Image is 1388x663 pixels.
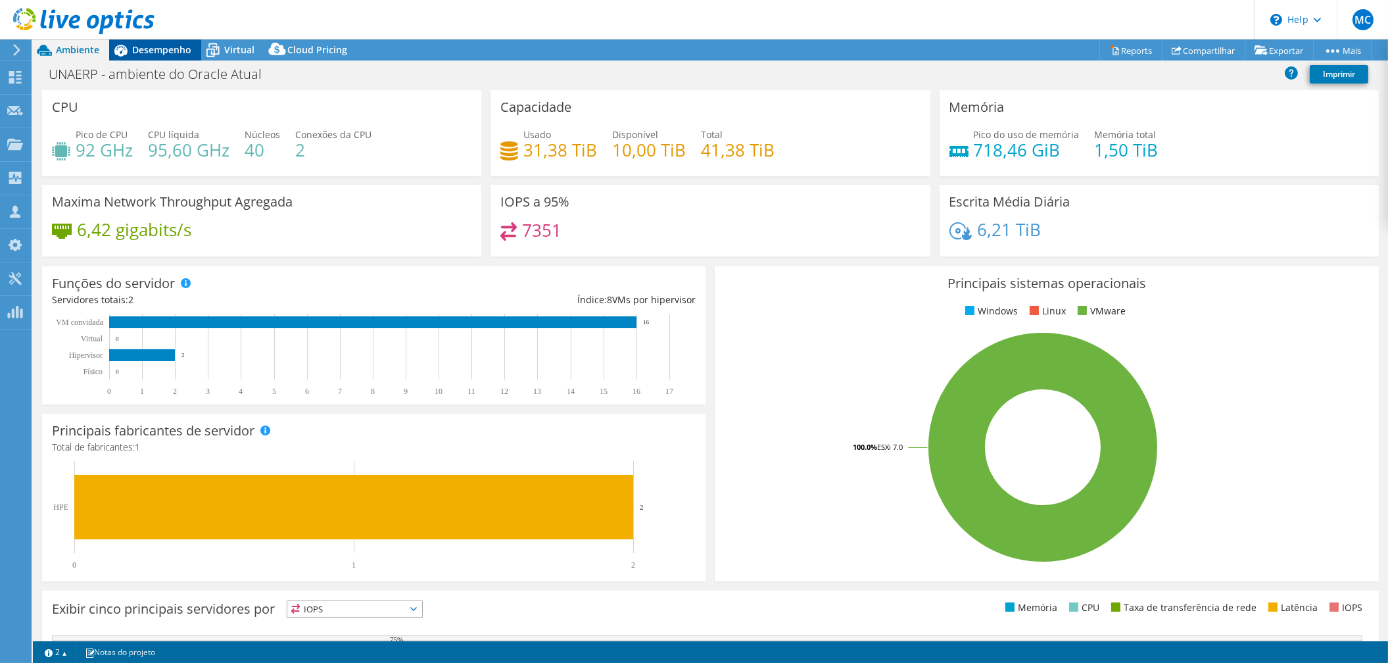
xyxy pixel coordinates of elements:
[522,223,562,237] h4: 7351
[72,560,76,570] text: 0
[338,387,342,396] text: 7
[81,334,103,343] text: Virtual
[1265,601,1318,615] li: Latência
[181,352,185,358] text: 2
[612,143,686,157] h4: 10,00 TiB
[69,351,103,360] text: Hipervisor
[500,100,571,114] h3: Capacidade
[612,128,658,141] span: Disponível
[76,644,164,660] a: Notas do projeto
[631,560,635,570] text: 2
[404,387,408,396] text: 9
[1074,304,1126,318] li: VMware
[272,387,276,396] text: 5
[974,143,1080,157] h4: 718,46 GiB
[1002,601,1057,615] li: Memória
[567,387,575,396] text: 14
[533,387,541,396] text: 13
[633,387,640,396] text: 16
[877,442,903,452] tspan: ESXi 7.0
[77,222,191,237] h4: 6,42 gigabits/s
[1095,128,1157,141] span: Memória total
[352,560,356,570] text: 1
[305,387,309,396] text: 6
[56,43,99,56] span: Ambiente
[1270,14,1282,26] svg: \n
[607,293,612,306] span: 8
[853,442,877,452] tspan: 100.0%
[390,635,403,643] text: 75%
[140,387,144,396] text: 1
[523,143,597,157] h4: 31,38 TiB
[962,304,1018,318] li: Windows
[600,387,608,396] text: 15
[974,128,1080,141] span: Pico do uso de memória
[36,644,76,660] a: 2
[52,440,696,454] h4: Total de fabricantes:
[374,293,696,307] div: Índice: VMs por hipervisor
[287,43,347,56] span: Cloud Pricing
[523,128,551,141] span: Usado
[52,100,78,114] h3: CPU
[640,503,644,511] text: 2
[500,195,569,209] h3: IOPS a 95%
[116,335,119,342] text: 0
[949,100,1005,114] h3: Memória
[295,128,371,141] span: Conexões da CPU
[148,128,199,141] span: CPU líquida
[84,367,103,376] tspan: Físico
[224,43,254,56] span: Virtual
[701,128,723,141] span: Total
[56,318,103,327] text: VM convidada
[53,503,68,512] text: HPE
[1310,65,1368,84] a: Imprimir
[76,143,133,157] h4: 92 GHz
[977,222,1041,237] h4: 6,21 TiB
[52,195,293,209] h3: Maxima Network Throughput Agregada
[949,195,1070,209] h3: Escrita Média Diária
[1326,601,1362,615] li: IOPS
[76,128,128,141] span: Pico de CPU
[1026,304,1066,318] li: Linux
[52,424,254,438] h3: Principais fabricantes de servidor
[135,441,140,453] span: 1
[116,368,119,375] text: 0
[43,67,282,82] h1: UNAERP - ambiente do Oracle Atual
[500,387,508,396] text: 12
[435,387,443,396] text: 10
[52,276,175,291] h3: Funções do servidor
[245,128,280,141] span: Núcleos
[107,387,111,396] text: 0
[128,293,133,306] span: 2
[1245,40,1314,61] a: Exportar
[1095,143,1159,157] h4: 1,50 TiB
[206,387,210,396] text: 3
[52,293,374,307] div: Servidores totais:
[665,387,673,396] text: 17
[239,387,243,396] text: 4
[371,387,375,396] text: 8
[287,601,422,617] span: IOPS
[643,319,650,326] text: 16
[245,143,280,157] h4: 40
[1066,601,1099,615] li: CPU
[1099,40,1162,61] a: Reports
[148,143,229,157] h4: 95,60 GHz
[173,387,177,396] text: 2
[1108,601,1256,615] li: Taxa de transferência de rede
[295,143,371,157] h4: 2
[725,276,1368,291] h3: Principais sistemas operacionais
[701,143,775,157] h4: 41,38 TiB
[132,43,191,56] span: Desempenho
[467,387,475,396] text: 11
[1352,9,1374,30] span: MC
[1162,40,1245,61] a: Compartilhar
[1313,40,1372,61] a: Mais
